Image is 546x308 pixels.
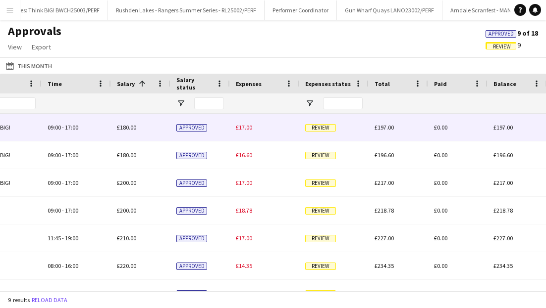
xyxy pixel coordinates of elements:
[176,207,207,215] span: Approved
[375,80,390,88] span: Total
[434,80,447,88] span: Paid
[375,207,394,214] span: £218.78
[176,235,207,242] span: Approved
[305,207,336,215] span: Review
[117,207,136,214] span: £200.00
[62,234,64,242] span: -
[236,151,252,159] span: £16.60
[493,124,513,131] span: £197.00
[236,124,252,131] span: £17.00
[117,234,136,242] span: £210.00
[493,44,511,50] span: Review
[375,124,394,131] span: £197.00
[305,235,336,242] span: Review
[4,60,54,72] button: This Month
[265,0,337,20] button: Performer Coordinator
[493,234,513,242] span: £227.00
[62,207,64,214] span: -
[489,31,514,37] span: Approved
[305,263,336,270] span: Review
[117,151,136,159] span: £180.00
[65,262,78,269] span: 16:00
[305,179,336,187] span: Review
[434,262,447,269] span: £0.00
[48,262,61,269] span: 08:00
[375,262,394,269] span: £234.35
[117,124,136,131] span: £180.00
[236,80,262,88] span: Expenses
[117,80,135,88] span: Salary
[486,41,521,49] span: 9
[493,207,513,214] span: £218.78
[236,179,252,186] span: £17.00
[236,234,252,242] span: £17.00
[236,207,252,214] span: £18.78
[434,179,447,186] span: £0.00
[108,0,265,20] button: Rushden Lakes - Rangers Summer Series - RL25002/PERF
[305,152,336,159] span: Review
[48,80,62,88] span: Time
[434,234,447,242] span: £0.00
[194,97,224,109] input: Salary status Filter Input
[48,179,61,186] span: 09:00
[65,151,78,159] span: 17:00
[48,151,61,159] span: 09:00
[62,262,64,269] span: -
[176,124,207,132] span: Approved
[117,179,136,186] span: £200.00
[65,234,78,242] span: 19:00
[434,207,447,214] span: £0.00
[62,151,64,159] span: -
[493,179,513,186] span: £217.00
[65,179,78,186] span: 17:00
[30,295,69,306] button: Reload data
[176,99,185,108] button: Open Filter Menu
[236,262,252,269] span: £14.35
[176,76,212,91] span: Salary status
[48,207,61,214] span: 09:00
[434,151,447,159] span: £0.00
[493,151,513,159] span: £196.60
[65,207,78,214] span: 17:00
[375,179,394,186] span: £217.00
[434,124,447,131] span: £0.00
[493,80,516,88] span: Balance
[305,124,336,132] span: Review
[48,124,61,131] span: 09:00
[375,234,394,242] span: £227.00
[176,152,207,159] span: Approved
[305,80,351,88] span: Expenses status
[337,0,442,20] button: Gun Wharf Quays LANO23002/PERF
[323,97,363,109] input: Expenses status Filter Input
[493,262,513,269] span: £234.35
[48,234,61,242] span: 11:45
[62,124,64,131] span: -
[486,29,538,38] span: 9 of 18
[28,41,55,53] a: Export
[62,179,64,186] span: -
[65,124,78,131] span: 17:00
[375,151,394,159] span: £196.60
[4,41,26,53] a: View
[8,43,22,51] span: View
[305,99,314,108] button: Open Filter Menu
[32,43,51,51] span: Export
[176,179,207,187] span: Approved
[117,262,136,269] span: £220.00
[176,263,207,270] span: Approved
